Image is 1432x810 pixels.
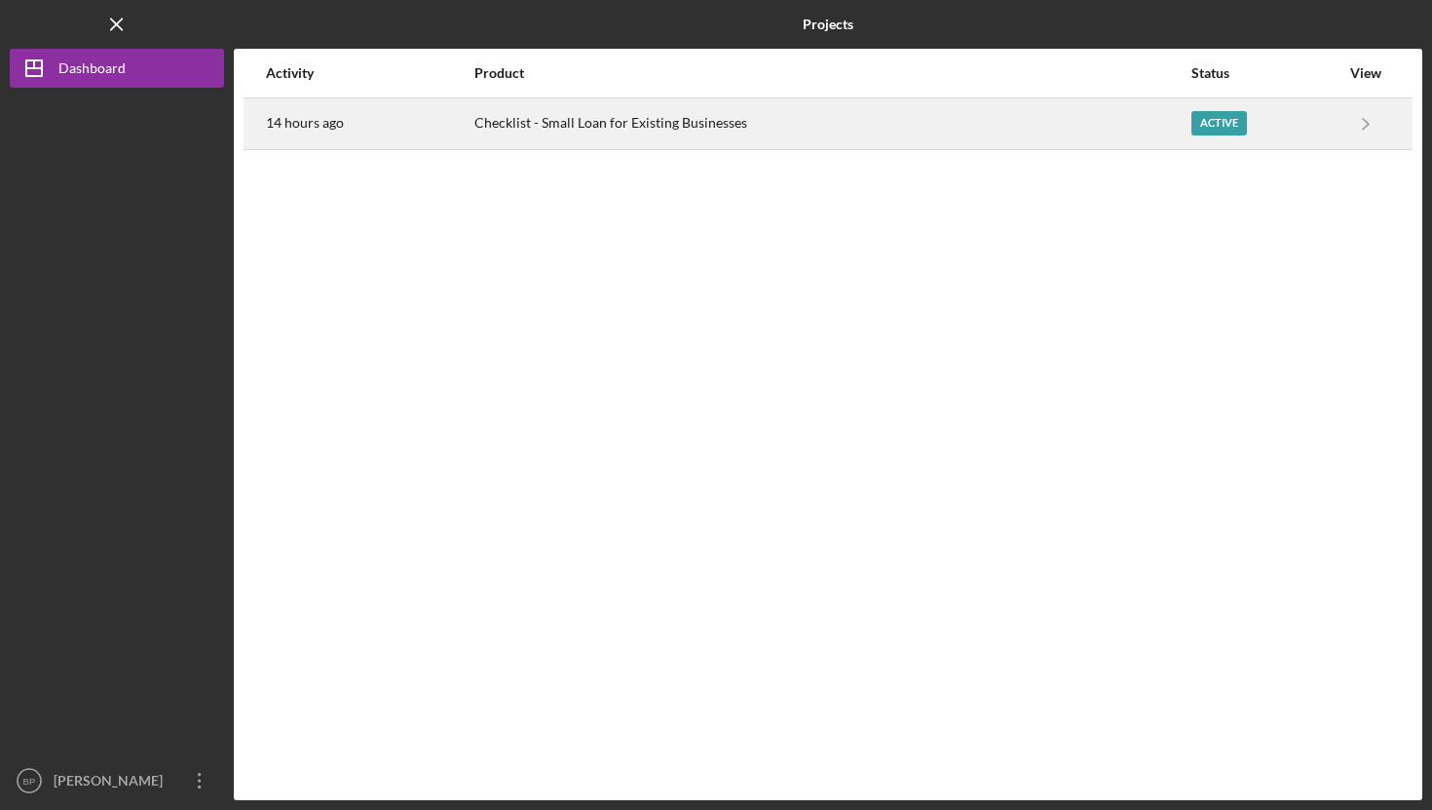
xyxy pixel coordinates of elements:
[1191,65,1339,81] div: Status
[266,65,472,81] div: Activity
[49,761,175,805] div: [PERSON_NAME]
[803,17,853,32] b: Projects
[10,761,224,800] button: BP[PERSON_NAME]
[474,65,1189,81] div: Product
[474,99,1189,148] div: Checklist - Small Loan for Existing Businesses
[1191,111,1247,135] div: Active
[23,776,36,787] text: BP
[10,49,224,88] button: Dashboard
[266,115,344,131] time: 2025-09-08 02:33
[1341,65,1390,81] div: View
[58,49,126,93] div: Dashboard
